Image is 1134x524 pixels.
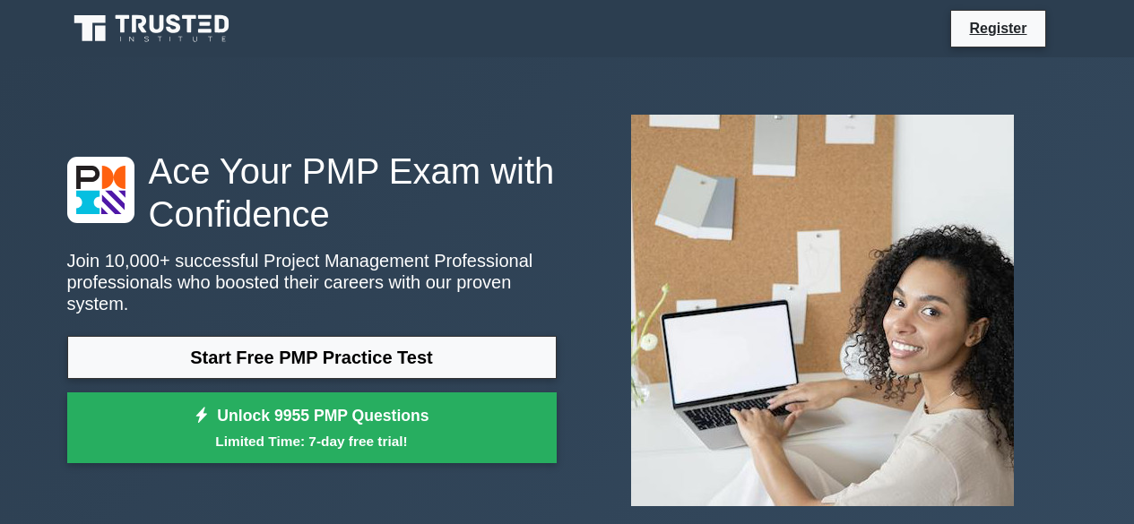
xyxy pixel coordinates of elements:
[67,150,557,236] h1: Ace Your PMP Exam with Confidence
[90,431,534,451] small: Limited Time: 7-day free trial!
[958,17,1037,39] a: Register
[67,250,557,314] p: Join 10,000+ successful Project Management Professional professionals who boosted their careers w...
[67,392,557,464] a: Unlock 9955 PMP QuestionsLimited Time: 7-day free trial!
[67,336,557,379] a: Start Free PMP Practice Test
